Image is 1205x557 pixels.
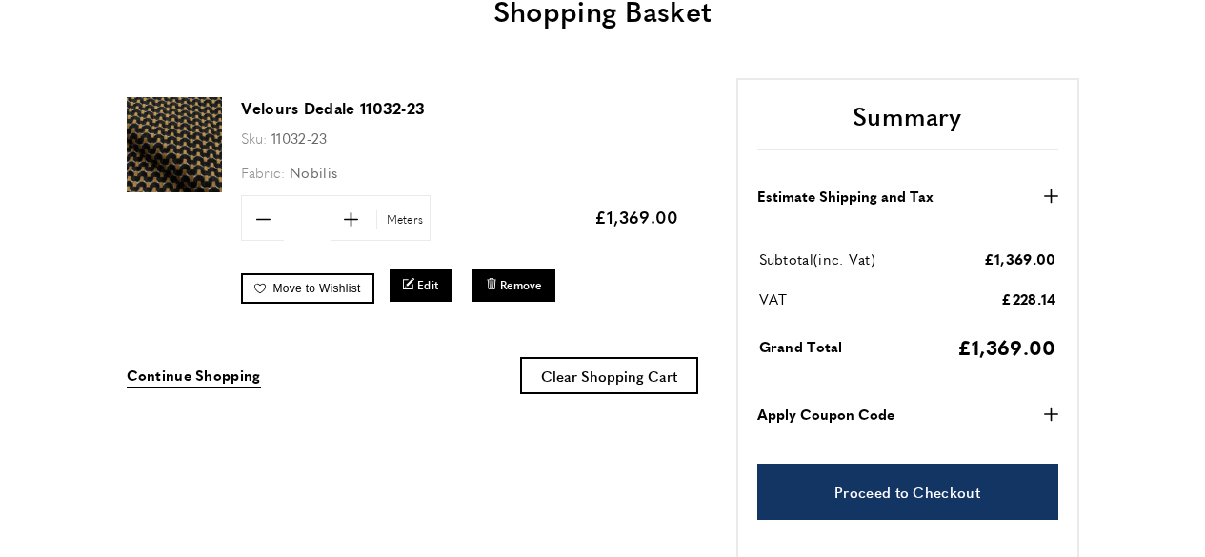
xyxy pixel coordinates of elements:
[271,128,327,148] span: 11032-23
[241,273,374,304] a: Move to Wishlist
[500,277,542,293] span: Remove
[757,185,1058,208] button: Estimate Shipping and Tax
[759,288,788,308] span: VAT
[541,366,677,386] span: Clear Shopping Cart
[957,332,1056,361] span: £1,369.00
[757,99,1058,150] h2: Summary
[757,185,934,208] strong: Estimate Shipping and Tax
[1001,288,1055,308] span: £228.14
[417,277,438,293] span: Edit
[390,269,452,301] a: Edit Velours Dedale 11032-23
[757,403,894,426] strong: Apply Coupon Code
[757,403,1058,426] button: Apply Coupon Code
[127,97,222,192] img: Velours Dedale 11032-23
[472,269,555,301] button: Remove Velours Dedale 11032-23
[241,162,286,182] span: Fabric:
[813,249,875,269] span: (inc. Vat)
[759,249,813,269] span: Subtotal
[273,282,361,295] span: Move to Wishlist
[290,162,337,182] span: Nobilis
[757,464,1058,520] a: Proceed to Checkout
[127,365,261,385] span: Continue Shopping
[376,210,429,229] span: Meters
[520,357,698,394] button: Clear Shopping Cart
[241,97,426,119] a: Velours Dedale 11032-23
[127,364,261,388] a: Continue Shopping
[127,179,222,195] a: Velours Dedale 11032-23
[984,249,1056,269] span: £1,369.00
[241,128,268,148] span: Sku:
[594,205,679,229] span: £1,369.00
[759,336,843,356] span: Grand Total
